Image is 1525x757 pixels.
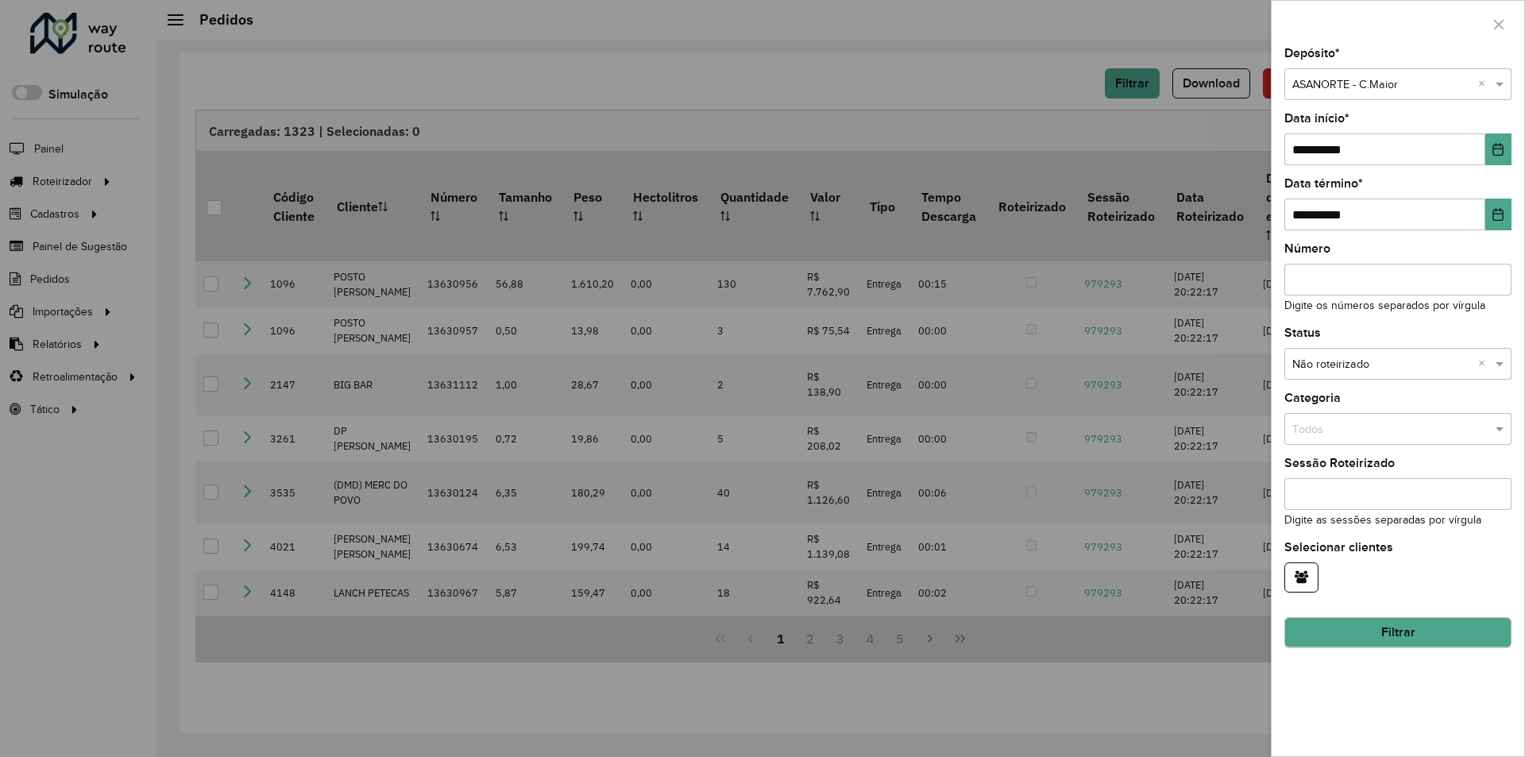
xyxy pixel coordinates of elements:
[1284,617,1511,647] button: Filtrar
[1284,538,1393,557] label: Selecionar clientes
[1478,76,1492,94] span: Clear all
[1485,199,1511,230] button: Choose Date
[1284,299,1485,311] small: Digite os números separados por vírgula
[1284,44,1340,63] label: Depósito
[1478,356,1492,373] span: Clear all
[1284,239,1330,258] label: Número
[1284,174,1363,193] label: Data término
[1284,323,1321,342] label: Status
[1284,388,1341,407] label: Categoria
[1284,109,1349,128] label: Data início
[1284,514,1481,526] small: Digite as sessões separadas por vírgula
[1284,454,1395,473] label: Sessão Roteirizado
[1485,133,1511,165] button: Choose Date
